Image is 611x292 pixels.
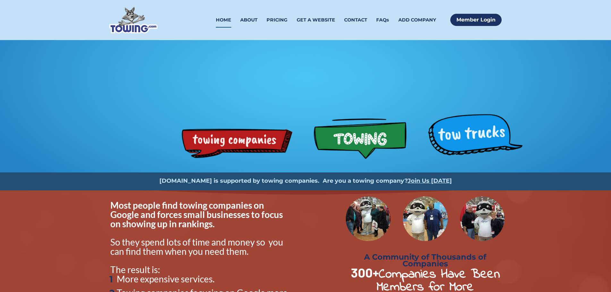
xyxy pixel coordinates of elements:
a: FAQs [376,13,389,28]
strong: [DOMAIN_NAME] is supported by towing companies. Are you a towing company? [159,177,408,184]
a: HOME [216,13,231,28]
a: PRICING [267,13,287,28]
strong: A Community of Thousands of Companies [364,252,488,268]
strong: Companies Have Been [379,265,500,284]
span: The result is: [110,264,160,275]
a: GET A WEBSITE [297,13,335,28]
span: More expensive services. [117,273,215,284]
a: ADD COMPANY [398,13,436,28]
strong: 300+ [351,265,379,280]
a: Join Us [DATE] [408,177,452,184]
a: ABOUT [240,13,258,28]
a: Member Login [450,14,502,26]
span: Most people find towing companies on Google and forces small businesses to focus on showing up in... [110,200,284,229]
a: CONTACT [344,13,367,28]
img: Towing.com Logo [109,7,157,33]
span: So they spend lots of time and money so you can find them when you need them. [110,237,285,257]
